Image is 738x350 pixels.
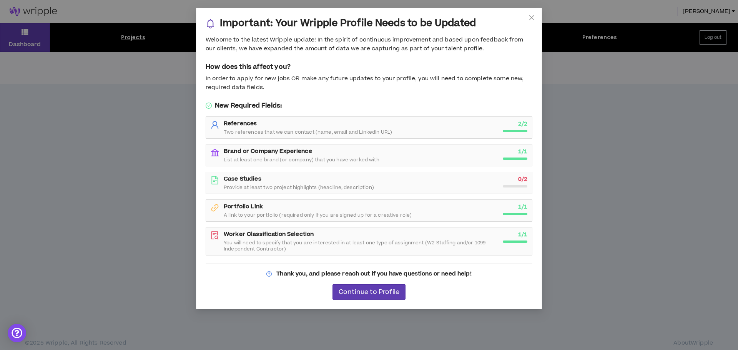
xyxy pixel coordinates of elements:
span: List at least one brand (or company) that you have worked with [224,157,379,163]
button: Continue to Profile [332,284,406,300]
strong: 1 / 1 [518,231,527,239]
span: You will need to specify that you are interested in at least one type of assignment (W2-Staffing ... [224,240,498,252]
span: Continue to Profile [339,289,399,296]
strong: 1 / 1 [518,148,527,156]
span: user [211,121,219,129]
span: question-circle [266,271,272,277]
div: Open Intercom Messenger [8,324,26,342]
button: Close [521,8,542,28]
strong: Thank you, and please reach out if you have questions or need help! [276,270,471,278]
div: Welcome to the latest Wripple update! In the spirit of continuous improvement and based upon feed... [206,36,532,53]
h3: Important: Your Wripple Profile Needs to be Updated [220,17,476,30]
span: bell [206,19,215,28]
span: close [529,15,535,21]
span: link [211,204,219,212]
span: file-search [211,231,219,240]
span: file-text [211,176,219,184]
strong: 1 / 1 [518,203,527,211]
strong: Portfolio Link [224,202,263,211]
strong: Case Studies [224,175,261,183]
strong: References [224,119,257,128]
strong: Worker Classification Selection [224,230,314,238]
span: Provide at least two project highlights (headline, description) [224,184,374,191]
strong: 0 / 2 [518,175,527,183]
span: bank [211,148,219,157]
strong: Brand or Company Experience [224,147,312,155]
span: A link to your portfolio (required only If you are signed up for a creative role) [224,212,412,218]
div: In order to apply for new jobs OR make any future updates to your profile, you will need to compl... [206,75,532,92]
h5: New Required Fields: [206,101,532,110]
span: check-circle [206,103,212,109]
h5: How does this affect you? [206,62,532,71]
strong: 2 / 2 [518,120,527,128]
span: Two references that we can contact (name, email and LinkedIn URL) [224,129,392,135]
